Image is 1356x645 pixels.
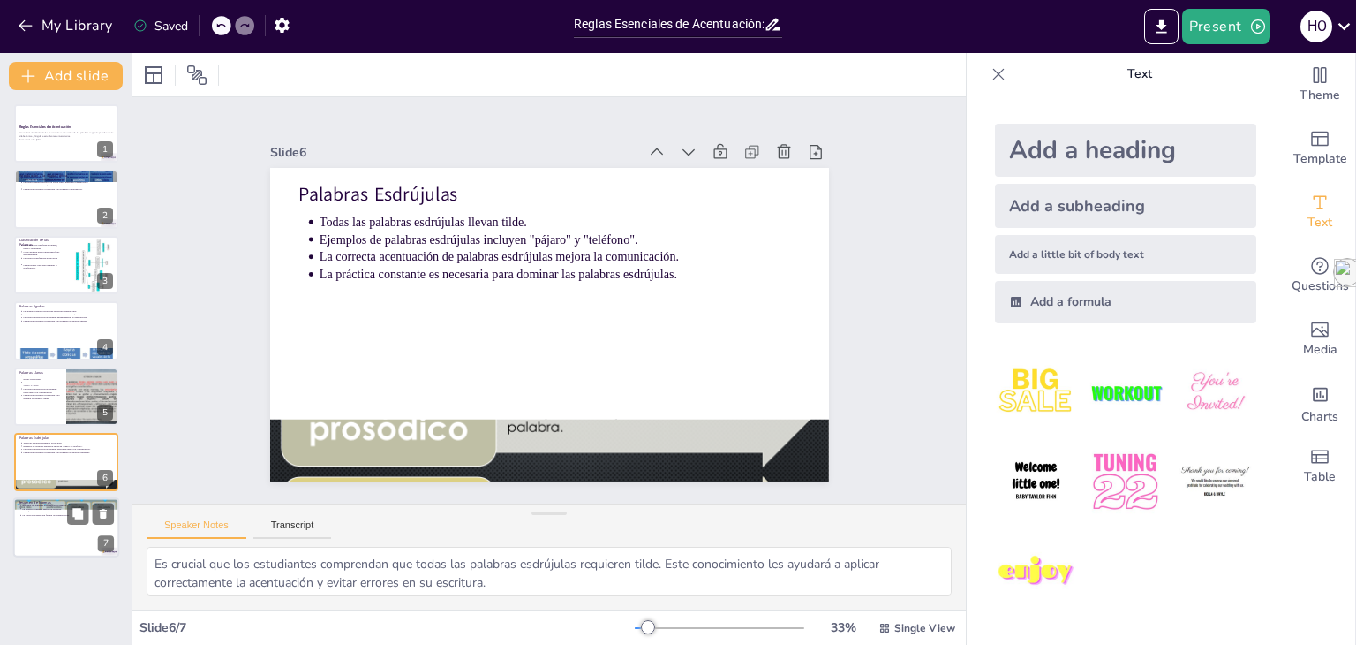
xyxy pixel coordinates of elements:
p: Clasificación de las Palabras [19,238,61,247]
div: 5 [14,368,118,426]
div: Add text boxes [1284,180,1355,244]
textarea: Es crucial que los estudiantes comprendan que todas las palabras esdrújulas requieren tilde. Este... [147,547,952,596]
span: Charts [1301,407,1338,427]
p: Recordar las reglas de acentuación es esencial. [22,505,114,508]
p: Generated with [URL] [19,138,113,141]
div: Slide 6 [305,89,668,182]
strong: Reglas Esenciales de Acentuación [19,125,71,130]
div: 4 [14,301,118,360]
p: La práctica constante es necesaria para dominar las palabras agudas. [23,320,113,323]
p: Todas las palabras esdrújulas llevan tilde. [23,441,113,444]
button: Speaker Notes [147,520,246,539]
p: Las palabras agudas llevan tilde en ciertas terminaciones. [23,310,113,314]
p: La correcta acentuación de palabras llanas mejora la comunicación. [23,387,61,393]
span: Questions [1292,277,1349,296]
img: 6.jpeg [1174,441,1256,523]
p: La práctica constante es necesaria para dominar las palabras esdrújulas. [328,218,802,336]
button: H O [1300,9,1332,44]
div: H O [1300,11,1332,42]
div: Saved [133,18,188,34]
img: 3.jpeg [1174,352,1256,434]
div: Get real-time input from your audience [1284,244,1355,307]
p: La sílaba tónica varía en función de la palabra. [23,184,113,187]
span: Table [1304,467,1336,487]
p: Palabras Llanas [19,369,61,375]
div: Add a little bit of body text [995,235,1256,274]
p: Palabras Esdrújulas [19,436,113,441]
p: Ejemplos de palabras esdrújulas incluyen "pájaro" y "teléfono". [23,444,113,448]
p: Un análisis detallado de las normas de acentuación de las palabras según la posición de la sílaba... [19,132,113,138]
div: Add a subheading [995,184,1256,228]
p: La correcta acentuación de palabras esdrújulas mejora la comunicación. [23,448,113,451]
div: Add images, graphics, shapes or video [1284,307,1355,371]
button: Transcript [253,520,332,539]
button: My Library [13,11,120,40]
div: Add a heading [995,124,1256,177]
p: Ejemplos de palabras agudas incluyen "canción" y "café". [23,313,113,316]
p: Cada categoría tiene reglas específicas de acentuación. [23,250,61,256]
p: Las palabras se clasifican en agudas, llanas y esdrújulas. [23,244,61,250]
input: Insert title [574,11,764,37]
div: Add a formula [995,281,1256,323]
img: 1.jpeg [995,352,1077,434]
div: 33 % [822,619,864,636]
p: Ejemplos de palabras esdrújulas incluyen "pájaro" y "teléfono". [335,185,810,302]
p: Las palabras llanas llevan tilde en ciertas condiciones. [23,374,61,380]
p: La correcta acentuación de palabras agudas mejora la comunicación. [23,316,113,320]
div: 6 [97,470,113,486]
p: Ejemplos de palabras llanas incluyen "árbol" y "fácil". [23,380,61,386]
img: 5.jpeg [1084,441,1166,523]
p: Palabras Agudas [19,304,113,309]
img: 4.jpeg [995,441,1077,523]
div: Slide 6 / 7 [139,619,635,636]
div: Change the overall theme [1284,53,1355,117]
p: La práctica es clave para dominar la clasificación. [23,263,61,269]
span: Text [1307,213,1332,232]
p: Resumen de Normas [19,500,114,505]
div: Add a table [1284,435,1355,498]
div: 7 [13,498,119,558]
p: La correcta identificación de la sílaba tónica mejora la comunicación. [23,180,113,184]
div: Add charts and graphs [1284,371,1355,435]
p: La práctica constante es necesaria para dominar la acentuación. [23,187,113,191]
div: 5 [97,405,113,421]
div: 3 [14,236,118,294]
p: Text [1013,53,1267,95]
span: Template [1293,149,1347,169]
div: 2 [97,208,113,224]
p: La práctica constante mejora la escritura. [22,507,114,511]
div: 7 [98,536,114,552]
img: 7.jpeg [995,531,1077,613]
button: Export to PowerPoint [1144,9,1179,44]
p: La correcta acentuación de palabras esdrújulas mejora la comunicación. [331,201,806,319]
span: Media [1303,340,1337,360]
div: 3 [97,273,113,289]
button: Add slide [9,62,123,90]
div: 6 [14,433,118,491]
div: 1 [14,104,118,163]
p: La sílaba tónica es clave para la acentuación. [23,178,113,181]
span: Theme [1299,86,1340,105]
div: Add ready made slides [1284,117,1355,180]
div: 1 [97,141,113,157]
p: Todas las palabras esdrújulas llevan tilde. [338,167,813,285]
img: 2.jpeg [1084,352,1166,434]
p: La correcta clasificación ayuda en la escritura. [23,256,61,262]
div: 2 [14,170,118,228]
p: La práctica constante es necesaria para dominar las palabras esdrújulas. [23,451,113,455]
button: Present [1182,9,1270,44]
p: La práctica constante es necesaria para dominar las palabras llanas. [23,393,61,399]
span: Single View [894,621,955,635]
p: Introducción a la Sílaba Tónica [19,172,113,178]
p: Palabras Esdrújulas [322,132,819,262]
p: La correcta acentuación facilita la comunicación. [22,514,114,518]
p: Las diferencias entre categorías son cruciales. [22,511,114,514]
div: 4 [97,339,113,355]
